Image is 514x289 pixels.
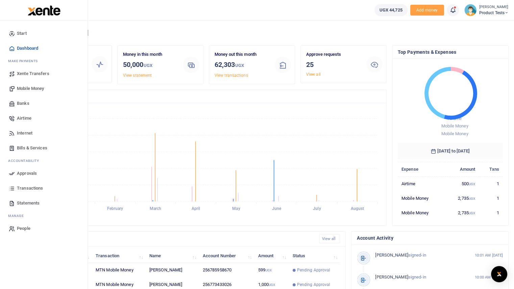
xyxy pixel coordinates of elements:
p: Money in this month [123,51,178,58]
span: Xente Transfers [17,70,49,77]
tspan: February [107,206,123,211]
tspan: May [232,206,240,211]
th: Account Number: activate to sort column ascending [199,248,254,263]
tspan: July [313,206,321,211]
p: signed-in [375,274,471,281]
li: Wallet ballance [372,4,410,16]
td: 599 [254,263,289,278]
img: profile-user [464,4,476,16]
td: 500 [445,177,479,191]
span: People [17,225,30,232]
small: UGX [469,182,475,186]
td: 1 [479,177,503,191]
a: View statement [123,73,152,78]
th: Expense [398,162,445,177]
span: UGX 44,725 [380,7,402,14]
td: 2,735 [445,191,479,206]
td: 2,735 [445,206,479,220]
small: UGX [469,197,475,200]
span: Banks [17,100,29,107]
span: Start [17,30,27,37]
tspan: August [350,206,364,211]
a: Internet [5,126,82,141]
th: Txns [479,162,503,177]
span: Dashboard [17,45,38,52]
span: Pending Approval [297,267,331,273]
a: Add money [410,7,444,12]
th: Amount: activate to sort column ascending [254,248,289,263]
small: UGX [469,211,475,215]
h4: Top Payments & Expenses [398,48,503,56]
a: Airtime [5,111,82,126]
span: Mobile Money [441,123,468,128]
h4: Account Activity [357,234,503,242]
span: [PERSON_NAME] [375,274,408,280]
h4: Transactions Overview [31,93,381,100]
span: Bills & Services [17,145,47,151]
td: 1 [479,206,503,220]
a: UGX 44,725 [374,4,408,16]
img: logo-large [28,5,60,16]
div: Open Intercom Messenger [491,266,507,282]
span: Mobile Money [441,131,468,136]
span: countability [13,158,39,163]
a: logo-small logo-large logo-large [27,7,60,13]
p: Approve requests [306,51,361,58]
th: Status: activate to sort column ascending [289,248,340,263]
span: anage [11,213,24,218]
th: Transaction: activate to sort column ascending [92,248,146,263]
span: Statements [17,200,40,207]
small: [PERSON_NAME] [479,4,509,10]
li: Ac [5,155,82,166]
h4: Hello [PERSON_NAME] [26,29,509,37]
td: Mobile Money [398,206,445,220]
a: View all [319,234,340,243]
h3: 62,303 [215,59,269,71]
span: Add money [410,5,444,16]
td: MTN Mobile Money [92,263,146,278]
tspan: April [192,206,200,211]
a: Xente Transfers [5,66,82,81]
span: Internet [17,130,32,137]
a: Bills & Services [5,141,82,155]
span: Approvals [17,170,37,177]
a: People [5,221,82,236]
span: Product Tests [479,10,509,16]
tspan: June [272,206,282,211]
td: [PERSON_NAME] [146,263,199,278]
p: signed-in [375,252,471,259]
span: Transactions [17,185,43,192]
td: 1 [479,191,503,206]
a: Start [5,26,82,41]
a: View all [306,72,321,77]
span: Airtime [17,115,31,122]
td: 256785958670 [199,263,254,278]
h4: Recent Transactions [31,235,314,243]
span: ake Payments [11,58,38,64]
a: Dashboard [5,41,82,56]
li: M [5,56,82,66]
a: Transactions [5,181,82,196]
li: Toup your wallet [410,5,444,16]
small: UGX [144,63,152,68]
p: Money out this month [215,51,269,58]
a: Banks [5,96,82,111]
a: Mobile Money [5,81,82,96]
h3: 50,000 [123,59,178,71]
td: Airtime [398,177,445,191]
small: 10:01 AM [DATE] [474,252,503,258]
a: View transactions [215,73,248,78]
a: Statements [5,196,82,211]
li: M [5,211,82,221]
small: 10:00 AM [DATE] [474,274,503,280]
td: Mobile Money [398,191,445,206]
th: Name: activate to sort column ascending [146,248,199,263]
h3: 25 [306,59,361,70]
a: Approvals [5,166,82,181]
small: UGX [235,63,244,68]
span: [PERSON_NAME] [375,252,408,258]
small: UGX [265,268,272,272]
a: profile-user [PERSON_NAME] Product Tests [464,4,509,16]
span: Mobile Money [17,85,44,92]
h6: [DATE] to [DATE] [398,143,503,159]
